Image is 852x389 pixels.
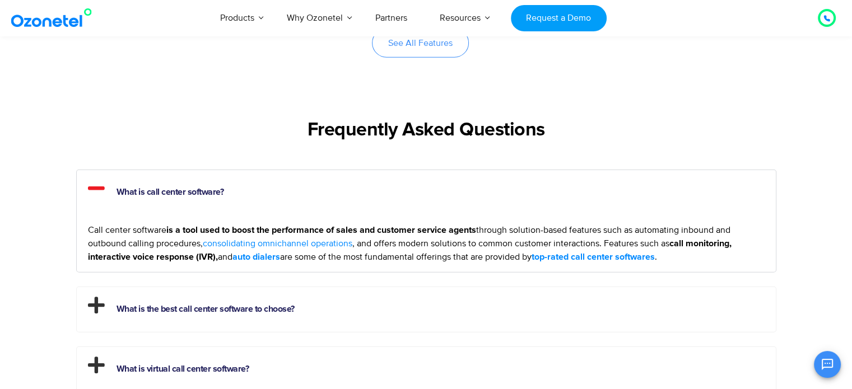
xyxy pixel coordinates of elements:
h2: Frequently Asked Questions [76,119,776,142]
button: Open chat [814,351,841,378]
a: Request a Demo [511,5,607,31]
a: What is virtual call center software? [117,364,249,373]
span: See All Features [388,39,453,48]
strong: is a tool used to boost the performance of sales and customer service agents [166,226,476,235]
a: consolidating omnichannel operations [203,237,352,250]
h2: What is virtual call center software? [77,347,776,386]
p: Call center software through solution-based features such as automating inbound and outbound call... [88,223,765,264]
strong: call monitoring, interactive voice response (IVR), [88,239,732,261]
h2: What is call center software? [77,170,776,209]
a: See All Features [372,29,469,58]
strong: auto dialers [232,252,280,261]
strong: top-rated call center softwares [532,252,655,261]
a: top-rated call center softwares [532,250,655,264]
div: What is call center software? [77,215,776,272]
a: What is call center software? [117,188,224,196]
a: What is the best call center software to choose? [117,304,295,313]
a: auto dialers [232,250,280,264]
h2: What is the best call center software to choose? [77,287,776,326]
